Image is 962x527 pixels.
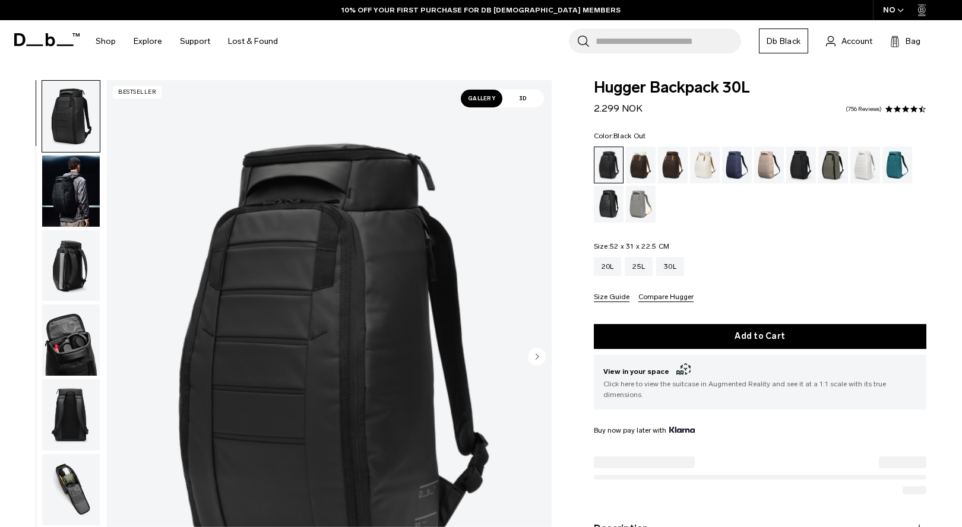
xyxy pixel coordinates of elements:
span: Account [841,35,872,47]
button: Bag [890,34,920,48]
img: Hugger Backpack 30L Black Out [42,304,100,376]
button: Hugger Backpack 30L Black Out [42,304,100,376]
a: Midnight Teal [882,147,912,183]
span: Gallery [461,90,502,107]
a: Db Black [759,28,808,53]
a: Oatmilk [690,147,720,183]
a: Reflective Black [594,186,624,223]
button: Add to Cart [594,324,926,349]
span: Buy now pay later with [594,425,695,436]
a: 30L [656,257,684,276]
a: Black Out [594,147,624,183]
img: Hugger Backpack 30L Black Out [42,454,100,525]
span: 2.299 NOK [594,103,643,114]
a: Charcoal Grey [786,147,816,183]
button: Hugger Backpack 30L Black Out [42,155,100,227]
a: Fogbow Beige [754,147,784,183]
button: Next slide [528,347,546,367]
nav: Main Navigation [87,20,287,62]
a: Espresso [658,147,688,183]
span: Hugger Backpack 30L [594,80,926,96]
legend: Size: [594,243,670,250]
button: Size Guide [594,293,629,302]
img: {"height" => 20, "alt" => "Klarna"} [669,427,695,433]
img: Hugger Backpack 30L Black Out [42,379,100,450]
a: Lost & Found [228,20,278,62]
span: View in your space [603,364,917,379]
img: Hugger Backpack 30L Black Out [42,155,100,227]
a: 20L [594,257,622,276]
button: Compare Hugger [638,293,694,302]
button: Hugger Backpack 30L Black Out [42,80,100,153]
a: Support [180,20,210,62]
span: Click here to view the suitcase in Augmented Reality and see it at a 1:1 scale with its true dime... [603,379,917,400]
a: Clean Slate [850,147,880,183]
legend: Color: [594,132,646,139]
a: Account [826,34,872,48]
button: Hugger Backpack 30L Black Out [42,453,100,526]
a: 25L [625,257,653,276]
span: 3D [502,90,544,107]
a: Cappuccino [626,147,656,183]
a: Forest Green [818,147,848,183]
a: Shop [96,20,116,62]
a: Explore [134,20,162,62]
img: Hugger Backpack 30L Black Out [42,230,100,301]
img: Hugger Backpack 30L Black Out [42,81,100,152]
span: 52 x 31 x 22.5 CM [610,242,669,250]
a: 10% OFF YOUR FIRST PURCHASE FOR DB [DEMOGRAPHIC_DATA] MEMBERS [341,5,621,15]
button: View in your space Click here to view the suitcase in Augmented Reality and see it at a 1:1 scale... [594,355,926,409]
a: 756 reviews [846,106,882,112]
a: Sand Grey [626,186,656,223]
p: Bestseller [113,86,162,99]
span: Black Out [613,132,645,140]
a: Blue Hour [722,147,752,183]
span: Bag [906,35,920,47]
